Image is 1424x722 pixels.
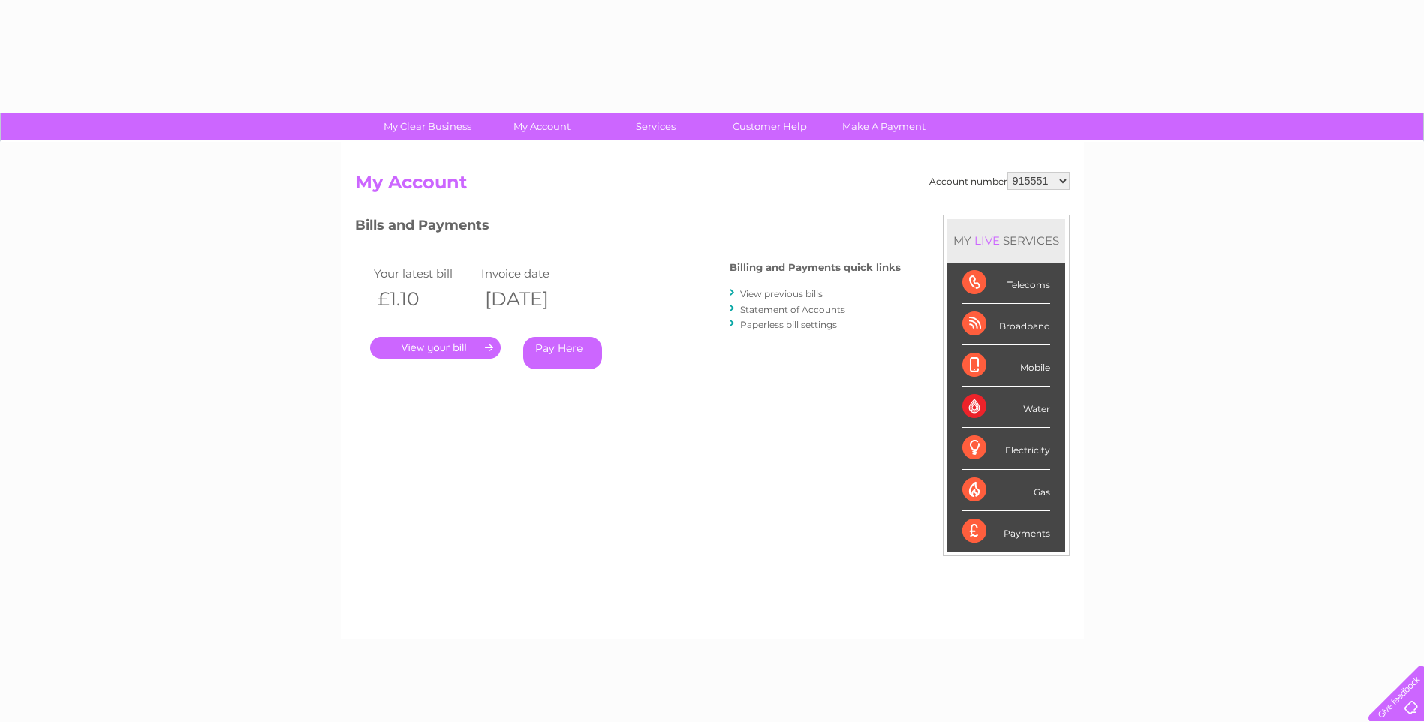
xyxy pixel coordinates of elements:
[947,219,1065,262] div: MY SERVICES
[740,304,845,315] a: Statement of Accounts
[962,387,1050,428] div: Water
[366,113,489,140] a: My Clear Business
[370,284,478,314] th: £1.10
[962,470,1050,511] div: Gas
[740,288,823,299] a: View previous bills
[962,511,1050,552] div: Payments
[962,304,1050,345] div: Broadband
[730,262,901,273] h4: Billing and Payments quick links
[594,113,718,140] a: Services
[971,233,1003,248] div: LIVE
[477,284,586,314] th: [DATE]
[822,113,946,140] a: Make A Payment
[355,172,1070,200] h2: My Account
[962,345,1050,387] div: Mobile
[370,337,501,359] a: .
[740,319,837,330] a: Paperless bill settings
[477,263,586,284] td: Invoice date
[480,113,604,140] a: My Account
[355,215,901,241] h3: Bills and Payments
[708,113,832,140] a: Customer Help
[523,337,602,369] a: Pay Here
[962,263,1050,304] div: Telecoms
[370,263,478,284] td: Your latest bill
[962,428,1050,469] div: Electricity
[929,172,1070,190] div: Account number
